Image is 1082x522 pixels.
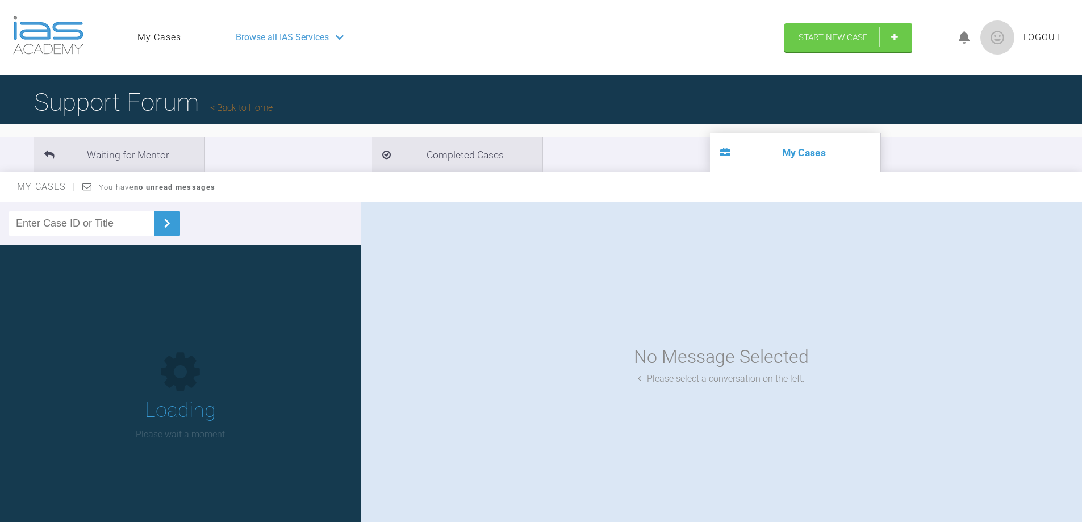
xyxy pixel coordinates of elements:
li: Completed Cases [372,137,542,172]
a: Logout [1023,30,1062,45]
h1: Loading [145,394,216,427]
a: Start New Case [784,23,912,52]
img: chevronRight.28bd32b0.svg [158,214,176,232]
div: Please select a conversation on the left. [638,371,805,386]
input: Enter Case ID or Title [9,211,154,236]
p: Please wait a moment [136,427,225,442]
li: Waiting for Mentor [34,137,204,172]
img: profile.png [980,20,1014,55]
h1: Support Forum [34,82,273,122]
div: No Message Selected [634,343,809,371]
img: logo-light.3e3ef733.png [13,16,83,55]
span: You have [99,183,215,191]
span: Browse all IAS Services [236,30,329,45]
strong: no unread messages [134,183,215,191]
li: My Cases [710,133,880,172]
span: Start New Case [799,32,868,43]
span: My Cases [17,181,76,192]
a: Back to Home [210,102,273,113]
a: My Cases [137,30,181,45]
